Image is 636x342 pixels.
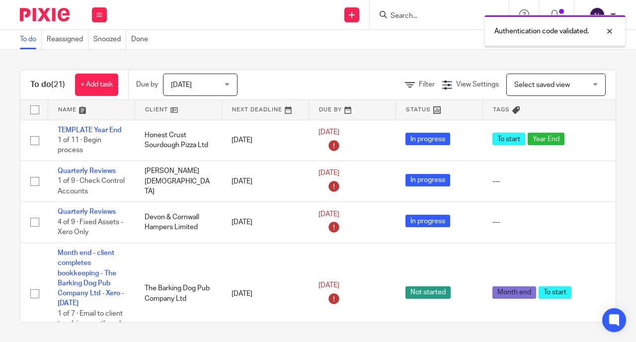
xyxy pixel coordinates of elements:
td: [PERSON_NAME] [DEMOGRAPHIC_DATA] [135,161,222,201]
td: [DATE] [222,202,309,243]
span: Filter [419,81,435,88]
span: [DATE] [318,211,339,218]
span: 1 of 9 · Check Control Accounts [58,178,125,195]
a: + Add task [75,74,118,96]
a: Done [131,30,153,49]
a: Month end - client completes bookkeeping - The Barking Dog Pub Company Ltd - Xero - [DATE] [58,250,124,307]
a: To do [20,30,42,49]
span: In progress [405,215,450,227]
span: [DATE] [318,282,339,289]
span: 4 of 9 · Fixed Assets - Xero Only [58,219,123,236]
td: [DATE] [222,120,309,161]
a: Quarterly Reviews [58,208,116,215]
span: [DATE] [318,129,339,136]
span: To start [539,286,571,299]
p: Due by [136,80,158,89]
div: --- [492,176,612,186]
span: In progress [405,133,450,145]
h1: To do [30,80,65,90]
td: Devon & Cornwall Hampers Limited [135,202,222,243]
span: 1 of 11 · Begin process [58,137,101,154]
span: [DATE] [318,170,339,177]
img: Pixie [20,8,70,21]
a: Reassigned [47,30,88,49]
a: TEMPLATE Year End [58,127,121,134]
span: Tags [493,107,510,112]
span: View Settings [456,81,499,88]
td: [DATE] [222,161,309,201]
img: svg%3E [589,7,605,23]
span: [DATE] [171,82,192,88]
span: In progress [405,174,450,186]
td: Honest Crust Sourdough Pizza Ltd [135,120,222,161]
div: --- [492,217,612,227]
span: Month end [492,286,536,299]
p: Authentication code validated. [494,26,589,36]
span: 1 of 7 · Email to client to advise month end due [58,310,123,338]
span: Select saved view [514,82,570,88]
span: Not started [405,286,451,299]
span: To start [492,133,525,145]
a: Quarterly Reviews [58,168,116,174]
span: Year End [528,133,564,145]
a: Snoozed [93,30,126,49]
span: (21) [51,81,65,88]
